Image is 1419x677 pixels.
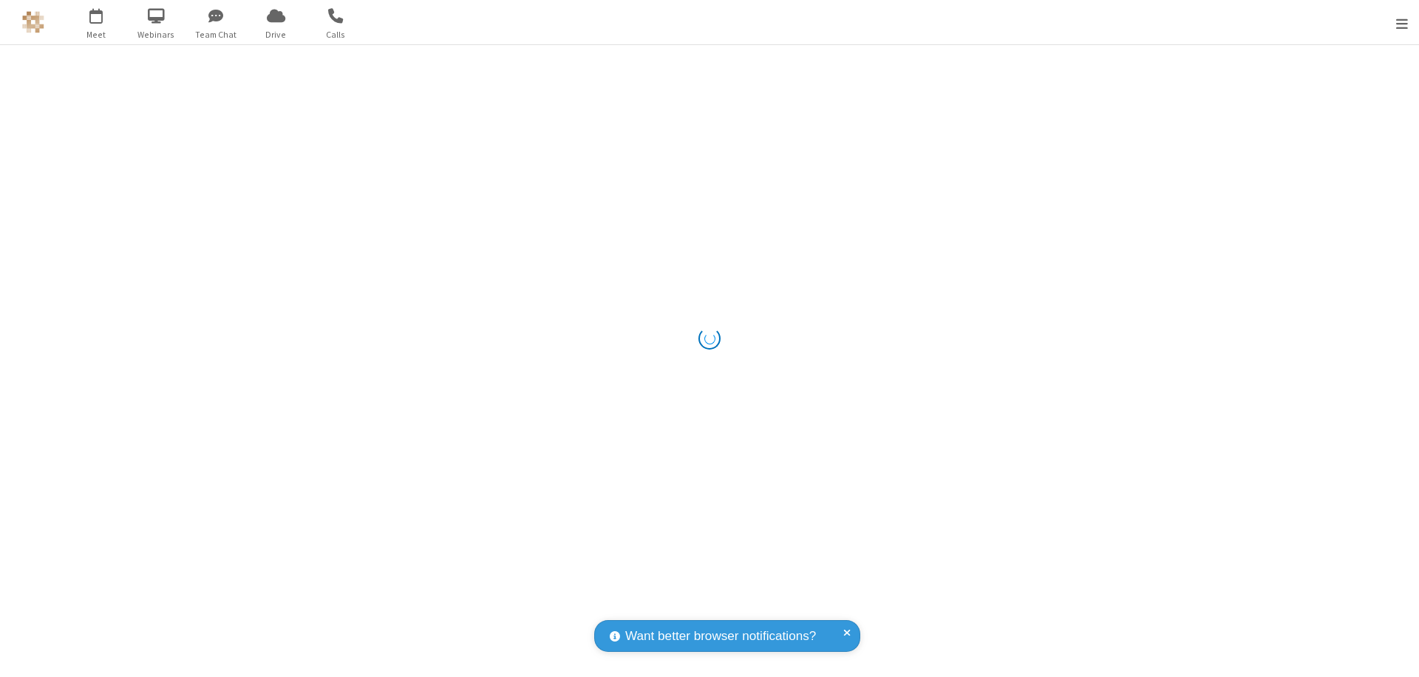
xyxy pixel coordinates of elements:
[248,28,304,41] span: Drive
[69,28,124,41] span: Meet
[129,28,184,41] span: Webinars
[22,11,44,33] img: QA Selenium DO NOT DELETE OR CHANGE
[625,627,816,646] span: Want better browser notifications?
[308,28,364,41] span: Calls
[188,28,244,41] span: Team Chat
